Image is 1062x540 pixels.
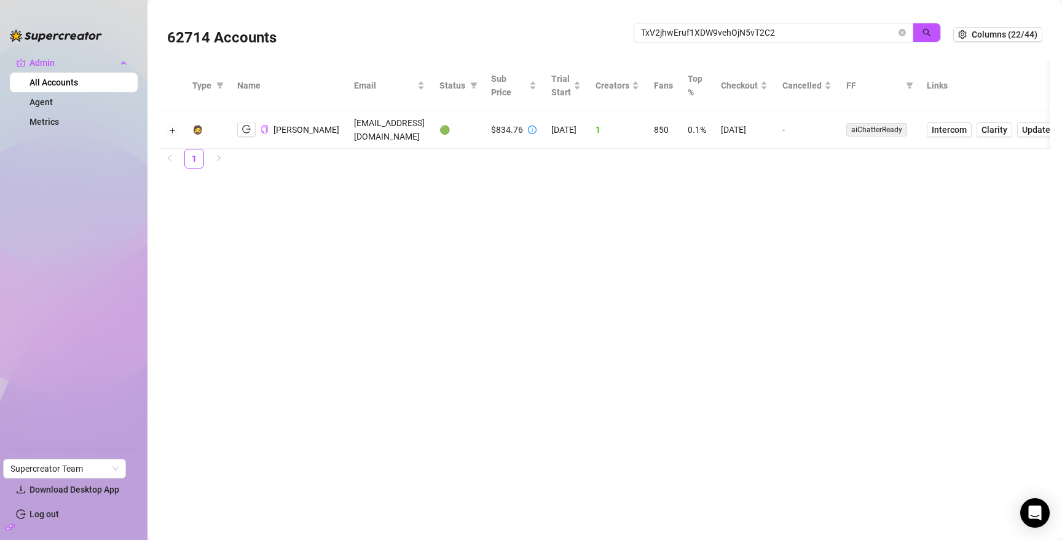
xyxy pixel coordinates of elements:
span: Creators [596,79,629,92]
a: Metrics [29,117,59,127]
span: 0.1% [688,125,706,135]
span: [PERSON_NAME] [273,125,339,135]
a: Intercom [927,122,972,137]
td: - [775,111,839,149]
span: Trial Start [551,72,571,99]
button: left [160,149,179,169]
span: Supercreator Team [10,459,119,478]
img: logo-BBDzfeDw.svg [10,30,102,42]
div: 🧔 [192,123,203,137]
th: Email [347,60,432,111]
span: 🟢 [439,125,450,135]
span: setting [958,30,967,39]
span: left [166,154,173,162]
button: logout [237,122,256,137]
span: filter [906,82,913,89]
button: close-circle [899,29,906,36]
span: Cancelled [782,79,822,92]
button: Columns (22/44) [953,27,1042,42]
input: Search by UID / Name / Email / Creator Username [641,26,896,39]
span: Email [354,79,415,92]
span: right [215,154,222,162]
span: Download Desktop App [29,485,119,494]
th: Creators [588,60,647,111]
th: Sub Price [484,60,544,111]
th: Trial Start [544,60,588,111]
li: Previous Page [160,149,179,169]
button: Copy Account UID [261,125,269,134]
span: Columns (22/44) [972,30,1037,39]
span: FF [846,79,901,92]
span: logout [242,125,251,133]
span: Admin [29,53,117,73]
th: Top % [680,60,714,111]
a: Agent [29,97,53,107]
a: Clarity [977,122,1012,137]
span: filter [903,76,916,95]
span: Status [439,79,465,92]
a: All Accounts [29,77,78,87]
span: build [6,523,15,531]
span: info-circle [528,125,537,134]
span: Checkout [721,79,758,92]
span: 1 [596,125,600,135]
span: filter [470,82,478,89]
td: [EMAIL_ADDRESS][DOMAIN_NAME] [347,111,432,149]
span: filter [216,82,224,89]
div: Open Intercom Messenger [1020,498,1050,528]
span: Type [192,79,211,92]
span: copy [261,125,269,133]
span: crown [16,58,26,68]
button: right [209,149,229,169]
span: aiChatterReady [846,123,907,137]
div: $834.76 [491,123,523,137]
li: Next Page [209,149,229,169]
span: Intercom [932,123,967,137]
th: Checkout [714,60,775,111]
button: Expand row [168,125,178,135]
td: [DATE] [714,111,775,149]
h3: 62714 Accounts [167,28,277,48]
span: filter [214,76,226,95]
th: Name [230,60,347,111]
a: 1 [185,149,203,168]
span: Sub Price [491,72,527,99]
span: download [16,485,26,494]
span: Clarity [981,123,1007,137]
span: search [922,28,931,37]
a: Log out [29,509,59,519]
th: Fans [647,60,680,111]
th: Cancelled [775,60,839,111]
li: 1 [184,149,204,169]
td: [DATE] [544,111,588,149]
span: filter [468,76,480,95]
span: 850 [654,125,669,135]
